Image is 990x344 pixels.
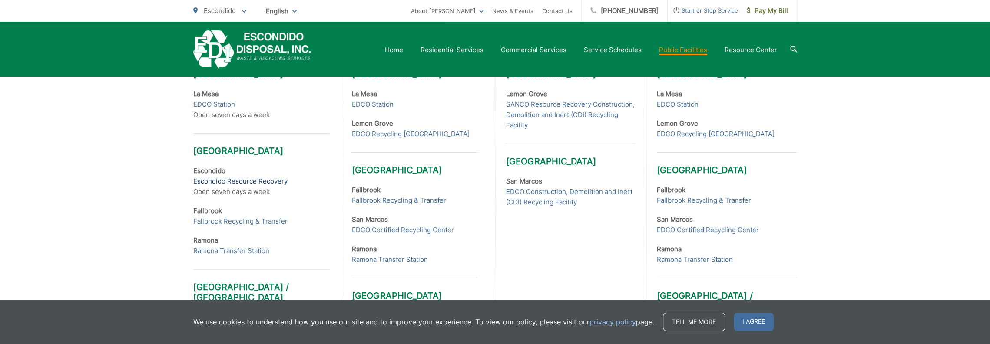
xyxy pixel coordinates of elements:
[657,254,733,265] a: Ramona Transfer Station
[663,313,725,331] a: Tell me more
[589,317,636,327] a: privacy policy
[411,6,483,16] a: About [PERSON_NAME]
[657,129,775,139] a: EDCO Recycling [GEOGRAPHIC_DATA]
[657,195,751,206] a: Fallbrook Recycling & Transfer
[351,195,446,206] a: Fallbrook Recycling & Transfer
[657,119,698,127] strong: Lemon Grove
[259,3,303,19] span: English
[421,45,483,55] a: Residential Services
[501,45,566,55] a: Commercial Services
[542,6,573,16] a: Contact Us
[193,90,219,98] strong: La Mesa
[385,45,403,55] a: Home
[657,186,685,194] strong: Fallbrook
[657,99,699,110] a: EDCO Station
[193,166,330,197] p: Open seven days a week
[747,6,788,16] span: Pay My Bill
[657,225,759,235] a: EDCO Certified Recycling Center
[492,6,533,16] a: News & Events
[725,45,777,55] a: Resource Center
[351,278,477,301] h3: [GEOGRAPHIC_DATA]
[351,186,380,194] strong: Fallbrook
[351,245,376,253] strong: Ramona
[657,152,797,175] h3: [GEOGRAPHIC_DATA]
[351,119,393,127] strong: Lemon Grove
[351,129,469,139] a: EDCO Recycling [GEOGRAPHIC_DATA]
[193,99,235,110] a: EDCO Station
[657,215,693,224] strong: San Marcos
[193,317,654,327] p: We use cookies to understand how you use our site and to improve your experience. To view our pol...
[351,215,387,224] strong: San Marcos
[193,176,288,187] a: Escondido Resource Recovery
[193,30,311,69] a: EDCD logo. Return to the homepage.
[193,246,269,256] a: Ramona Transfer Station
[506,99,635,130] a: SANCO Resource Recovery Construction, Demolition and Inert (CDI) Recycling Facility
[193,133,330,156] h3: [GEOGRAPHIC_DATA]
[506,177,542,185] strong: San Marcos
[351,225,454,235] a: EDCO Certified Recycling Center
[657,278,797,311] h3: [GEOGRAPHIC_DATA] / [GEOGRAPHIC_DATA]
[506,144,635,167] h3: [GEOGRAPHIC_DATA]
[734,313,774,331] span: I agree
[657,90,682,98] strong: La Mesa
[659,45,707,55] a: Public Facilities
[584,45,642,55] a: Service Schedules
[193,167,225,175] strong: Escondido
[193,216,288,227] a: Fallbrook Recycling & Transfer
[351,90,377,98] strong: La Mesa
[506,187,635,207] a: EDCO Construction, Demolition and Inert (CDI) Recycling Facility
[351,254,427,265] a: Ramona Transfer Station
[193,236,218,244] strong: Ramona
[204,7,236,15] span: Escondido
[193,89,330,120] p: Open seven days a week
[506,90,547,98] strong: Lemon Grove
[193,207,222,215] strong: Fallbrook
[351,99,393,110] a: EDCO Station
[193,269,330,303] h3: [GEOGRAPHIC_DATA] / [GEOGRAPHIC_DATA]
[657,245,682,253] strong: Ramona
[351,152,477,175] h3: [GEOGRAPHIC_DATA]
